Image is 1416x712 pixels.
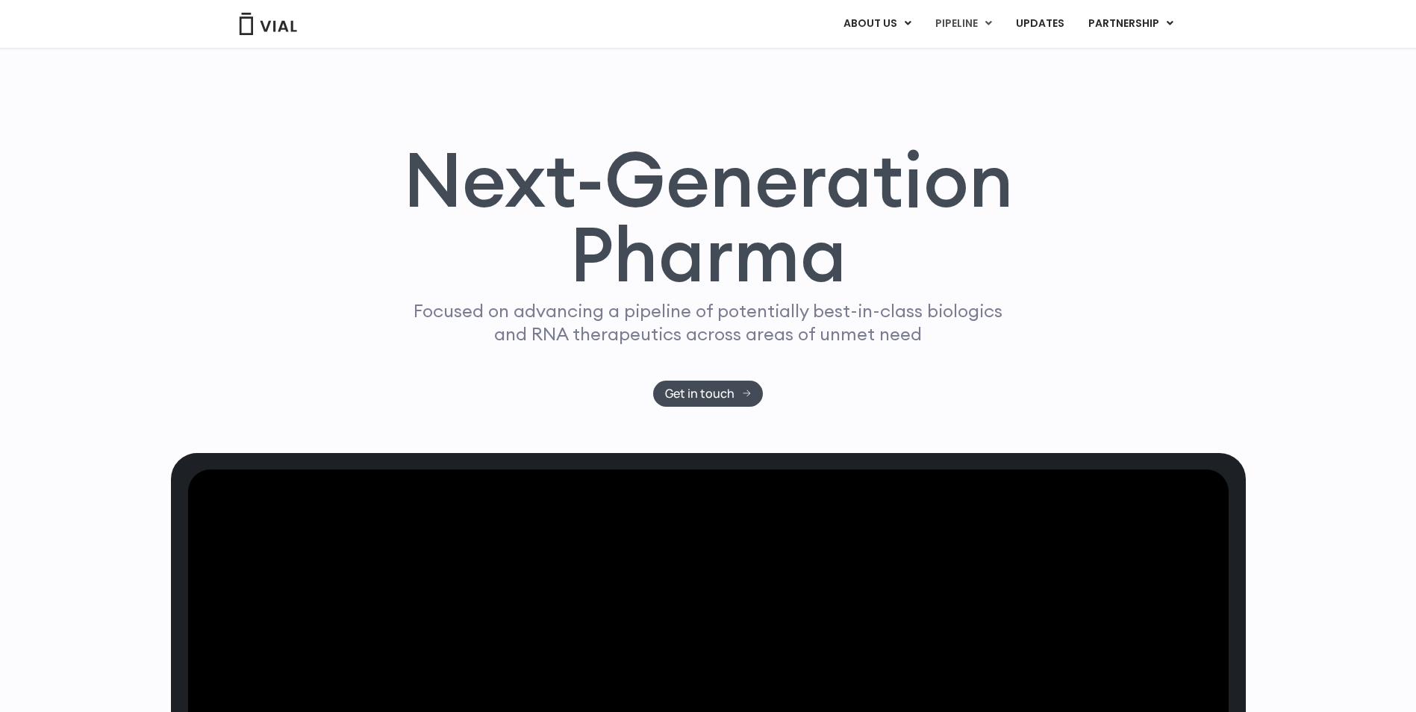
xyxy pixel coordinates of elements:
[1004,11,1076,37] a: UPDATES
[385,142,1032,293] h1: Next-Generation Pharma
[665,388,734,399] span: Get in touch
[832,11,923,37] a: ABOUT USMenu Toggle
[923,11,1003,37] a: PIPELINEMenu Toggle
[408,299,1009,346] p: Focused on advancing a pipeline of potentially best-in-class biologics and RNA therapeutics acros...
[653,381,763,407] a: Get in touch
[238,13,298,35] img: Vial Logo
[1076,11,1185,37] a: PARTNERSHIPMenu Toggle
